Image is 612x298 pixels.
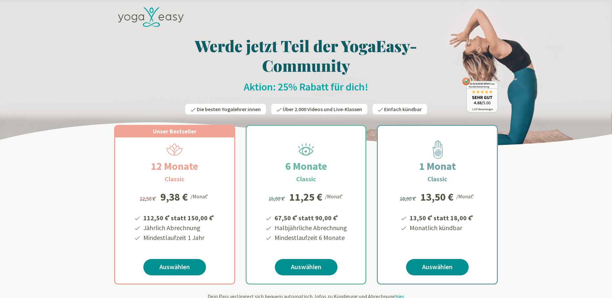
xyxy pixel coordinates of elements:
h2: 1 Monat [403,158,472,174]
div: 13,50 € [420,192,454,202]
li: Mindestlaufzeit 6 Monate [274,233,347,243]
div: /Monat [191,192,209,200]
span: 18,00 € [400,195,417,202]
li: Halbjährliche Abrechnung [274,223,347,233]
span: 12,50 € [140,195,157,202]
h3: Classic [427,174,447,184]
div: /Monat [325,192,344,200]
span: 15,00 € [269,195,286,202]
img: ausgezeichnet_badge.png [462,77,498,112]
h2: 6 Monate [270,158,343,174]
li: Jährlich Abrechnung [142,223,215,233]
li: Mindestlaufzeit 1 Jahr [142,233,215,243]
li: 13,50 € statt 18,00 € [409,212,474,223]
h1: Werde jetzt Teil der YogaEasy-Community [114,36,498,75]
div: 9,38 € [160,192,188,202]
h3: Classic [296,174,316,184]
span: Unser Bestseller [153,128,196,135]
li: 112,50 € statt 150,00 € [142,212,215,223]
div: 11,25 € [289,192,322,202]
h2: 12 Monate [135,158,214,174]
h3: Classic [165,174,185,184]
a: Auswählen [406,259,469,275]
a: Auswählen [143,259,206,275]
span: Einfach kündbar [384,106,422,112]
div: /Monat [456,192,475,200]
li: 67,50 € statt 90,00 € [274,212,347,223]
a: Auswählen [275,259,337,275]
li: Monatlich kündbar [409,223,474,233]
h2: Aktion: 25% Rabatt für dich! [114,80,498,93]
span: Über 2.000 Videos und Live-Klassen [283,106,362,112]
span: Die besten Yogalehrer:innen [197,106,261,112]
